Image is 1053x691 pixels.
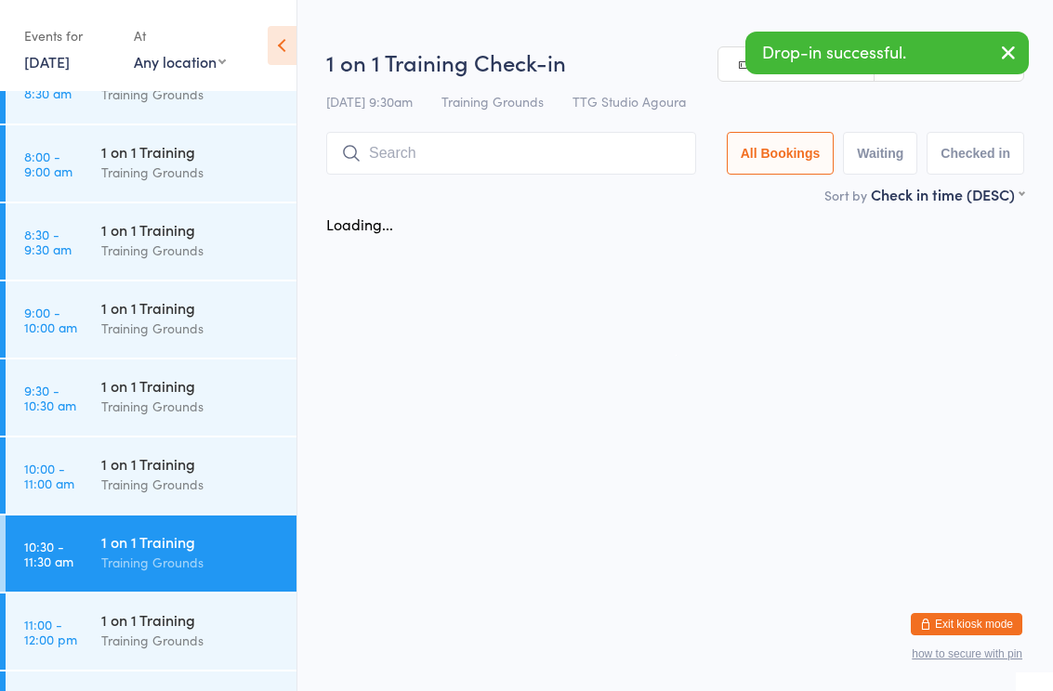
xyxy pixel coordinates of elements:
div: Any location [134,51,226,72]
h2: 1 on 1 Training Check-in [326,46,1024,77]
div: Training Grounds [101,552,281,573]
a: 8:00 -9:00 am1 on 1 TrainingTraining Grounds [6,125,296,202]
label: Sort by [824,186,867,204]
div: At [134,20,226,51]
div: 1 on 1 Training [101,531,281,552]
time: 8:00 - 9:00 am [24,149,72,178]
span: Training Grounds [441,92,544,111]
time: 9:00 - 10:00 am [24,305,77,334]
div: Training Grounds [101,396,281,417]
a: [DATE] [24,51,70,72]
div: 1 on 1 Training [101,609,281,630]
span: TTG Studio Agoura [573,92,686,111]
a: 11:00 -12:00 pm1 on 1 TrainingTraining Grounds [6,593,296,670]
time: 8:30 - 9:30 am [24,227,72,256]
div: 1 on 1 Training [101,297,281,318]
button: Waiting [843,132,917,175]
time: 10:00 - 11:00 am [24,461,74,490]
div: 1 on 1 Training [101,375,281,396]
a: 9:00 -10:00 am1 on 1 TrainingTraining Grounds [6,281,296,358]
div: Training Grounds [101,474,281,495]
time: 11:00 - 12:00 pm [24,617,77,646]
div: Drop-in successful. [745,32,1029,74]
span: [DATE] 9:30am [326,92,413,111]
time: 10:30 - 11:30 am [24,539,73,568]
div: Training Grounds [101,240,281,261]
div: Check in time (DESC) [871,184,1024,204]
div: Training Grounds [101,630,281,651]
div: Training Grounds [101,84,281,105]
time: 9:30 - 10:30 am [24,383,76,412]
div: 1 on 1 Training [101,453,281,474]
div: Training Grounds [101,162,281,183]
a: 8:30 -9:30 am1 on 1 TrainingTraining Grounds [6,203,296,280]
button: All Bookings [727,132,835,175]
div: 1 on 1 Training [101,141,281,162]
div: Events for [24,20,115,51]
button: Exit kiosk mode [911,613,1022,635]
time: 7:30 - 8:30 am [24,71,72,100]
a: 10:00 -11:00 am1 on 1 TrainingTraining Grounds [6,437,296,514]
div: Loading... [326,214,393,234]
a: 10:30 -11:30 am1 on 1 TrainingTraining Grounds [6,515,296,592]
div: 1 on 1 Training [101,219,281,240]
input: Search [326,132,696,175]
div: Training Grounds [101,318,281,339]
button: Checked in [927,132,1024,175]
button: how to secure with pin [912,647,1022,660]
a: 9:30 -10:30 am1 on 1 TrainingTraining Grounds [6,359,296,436]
